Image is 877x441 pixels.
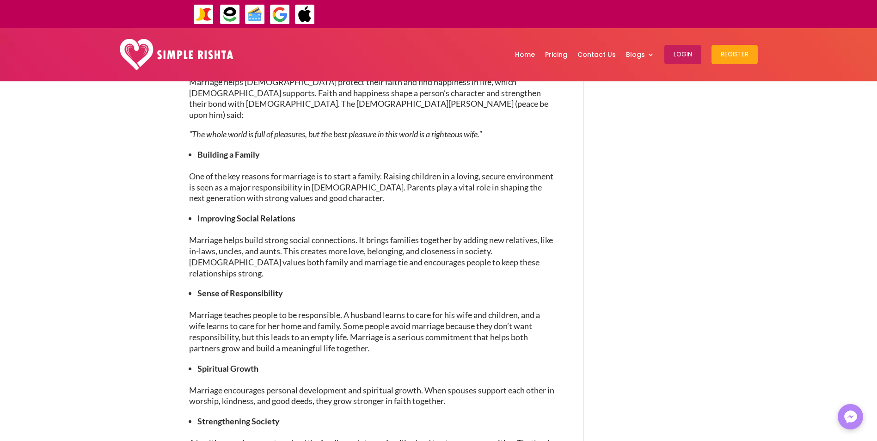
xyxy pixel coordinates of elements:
span: Building a Family [197,149,260,159]
img: GooglePay-icon [270,4,290,25]
span: Sense of Responsibility [197,288,283,298]
img: ApplePay-icon [294,4,315,25]
img: EasyPaisa-icon [220,4,240,25]
span: “The whole world is full of pleasures, but the best pleasure in this world is a righteous wife.” [189,129,482,139]
a: Register [711,31,758,79]
a: Pricing [545,31,567,79]
span: One of the key reasons for marriage is to start a family. Raising children in a loving, secure en... [189,171,553,203]
a: Home [515,31,535,79]
span: Spiritual Growth [197,363,258,374]
button: Register [711,45,758,64]
img: Messenger [841,408,860,426]
strong: ایزی پیسہ [497,6,517,22]
a: Contact Us [577,31,616,79]
button: Login [664,45,701,64]
img: JazzCash-icon [193,4,214,25]
span: Strengthening Society [197,416,280,426]
span: Marriage encourages personal development and spiritual growth. When spouses support each other in... [189,385,554,406]
img: Credit Cards [245,4,265,25]
span: Marriage teaches people to be responsible. A husband learns to care for his wife and children, an... [189,310,540,353]
a: Login [664,31,701,79]
span: Marriage helps [DEMOGRAPHIC_DATA] protect their faith and find happiness in life, which [DEMOGRAP... [189,77,548,120]
div: ایپ میں پیمنٹ صرف گوگل پے اور ایپل پے کے ذریعے ممکن ہے۔ ، یا کریڈٹ کارڈ کے ذریعے ویب سائٹ پر ہوگی۔ [343,8,742,19]
span: Marriage helps build strong social connections. It brings families together by adding new relativ... [189,235,553,278]
strong: جاز کیش [520,6,539,22]
span: Improving Social Relations [197,213,295,223]
a: Blogs [626,31,654,79]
